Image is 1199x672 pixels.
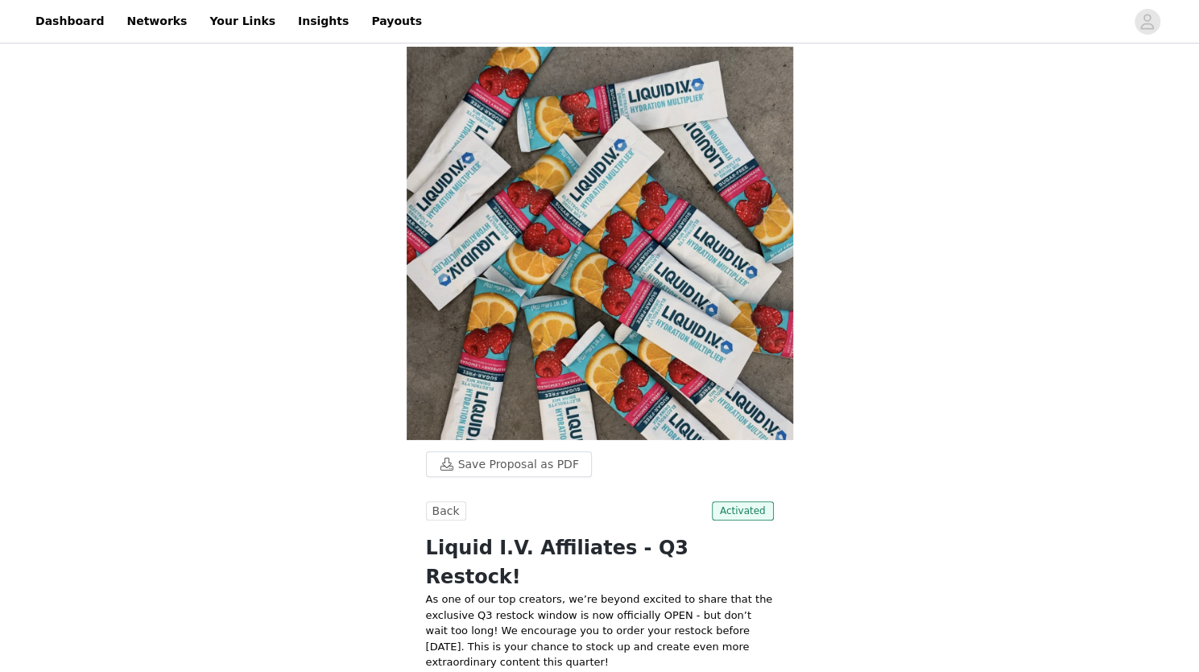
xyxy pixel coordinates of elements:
span: Activated [712,501,774,521]
button: Back [426,501,466,521]
a: Dashboard [26,3,114,39]
a: Networks [117,3,196,39]
a: Payouts [362,3,432,39]
img: campaign image [407,47,793,440]
div: avatar [1139,9,1155,35]
a: Your Links [200,3,285,39]
a: Insights [288,3,358,39]
button: Save Proposal as PDF [426,451,592,477]
h1: Liquid I.V. Affiliates - Q3 Restock! [426,533,774,591]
